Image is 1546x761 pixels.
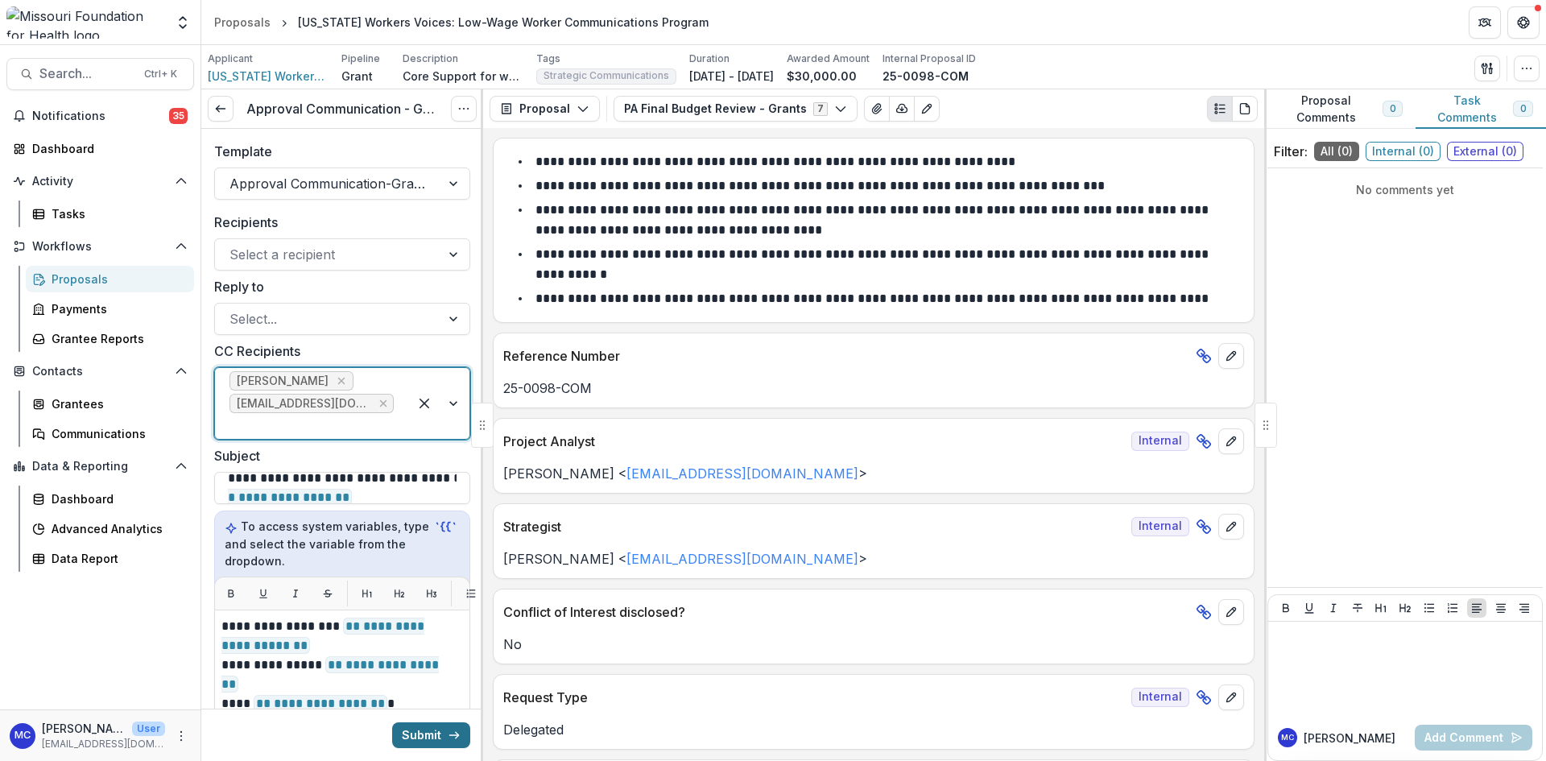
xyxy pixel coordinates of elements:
[6,358,194,384] button: Open Contacts
[1218,343,1244,369] button: edit
[392,722,470,748] button: Submit
[787,52,870,66] p: Awarded Amount
[1416,89,1546,129] button: Task Comments
[32,240,168,254] span: Workflows
[503,464,1244,483] p: [PERSON_NAME] < >
[1274,181,1536,198] p: No comments yet
[490,96,600,122] button: Proposal
[32,140,181,157] div: Dashboard
[52,271,181,287] div: Proposals
[214,14,271,31] div: Proposals
[6,58,194,90] button: Search...
[403,52,458,66] p: Description
[26,325,194,352] a: Grantee Reports
[169,108,188,124] span: 35
[1207,96,1233,122] button: Plaintext view
[1304,730,1395,747] p: [PERSON_NAME]
[1366,142,1441,161] span: Internal ( 0 )
[26,420,194,447] a: Communications
[42,737,165,751] p: [EMAIL_ADDRESS][DOMAIN_NAME]
[1469,6,1501,39] button: Partners
[1507,6,1540,39] button: Get Help
[172,6,194,39] button: Open entity switcher
[214,341,461,361] label: CC Recipients
[536,52,560,66] p: Tags
[315,581,341,606] button: Strikethrough
[52,520,181,537] div: Advanced Analytics
[214,142,461,161] label: Template
[1395,598,1415,618] button: Heading 2
[39,66,134,81] span: Search...
[503,720,1244,739] p: Delegated
[503,549,1244,569] p: [PERSON_NAME] < >
[1447,142,1523,161] span: External ( 0 )
[914,96,940,122] button: Edit as form
[42,720,126,737] p: [PERSON_NAME]
[141,65,180,83] div: Ctrl + K
[341,68,373,85] p: Grant
[1300,598,1319,618] button: Underline
[214,277,461,296] label: Reply to
[6,103,194,129] button: Notifications35
[26,391,194,417] a: Grantees
[1264,89,1416,129] button: Proposal Comments
[52,205,181,222] div: Tasks
[1274,142,1308,161] p: Filter:
[26,545,194,572] a: Data Report
[386,581,412,606] button: H2
[26,486,194,512] a: Dashboard
[208,52,253,66] p: Applicant
[26,515,194,542] a: Advanced Analytics
[218,581,244,606] button: Bold
[333,373,349,389] div: Remove jean
[1467,598,1486,618] button: Align Left
[354,581,380,606] button: H1
[614,96,858,122] button: PA Final Budget Review - Grants7
[52,550,181,567] div: Data Report
[503,432,1125,451] p: Project Analyst
[1131,432,1189,451] span: Internal
[52,300,181,317] div: Payments
[1415,725,1532,751] button: Add Comment
[1281,734,1294,742] div: Molly Crisp
[52,395,181,412] div: Grantees
[208,68,329,85] span: [US_STATE] Workers Center
[883,68,969,85] p: 25-0098-COM
[689,52,730,66] p: Duration
[32,365,168,378] span: Contacts
[214,446,461,465] label: Subject
[1232,96,1258,122] button: PDF view
[237,374,329,388] span: [PERSON_NAME]
[250,581,276,606] button: Underline
[503,602,1189,622] p: Conflict of Interest disclosed?
[1420,598,1439,618] button: Bullet List
[451,96,477,122] button: Options
[419,581,444,606] button: H3
[503,688,1125,707] p: Request Type
[1218,514,1244,540] button: edit
[458,581,484,606] button: List
[208,10,715,34] nav: breadcrumb
[689,68,774,85] p: [DATE] - [DATE]
[214,213,461,232] label: Recipients
[208,10,277,34] a: Proposals
[1390,103,1395,114] span: 0
[503,346,1189,366] p: Reference Number
[1515,598,1534,618] button: Align Right
[1314,142,1359,161] span: All ( 0 )
[1131,517,1189,536] span: Internal
[52,490,181,507] div: Dashboard
[52,425,181,442] div: Communications
[172,726,191,746] button: More
[298,14,709,31] div: [US_STATE] Workers Voices: Low-Wage Worker Communications Program
[1218,428,1244,454] button: edit
[787,68,857,85] p: $30,000.00
[1218,599,1244,625] button: edit
[225,518,460,569] p: To access system variables, type and select the variable from the dropdown.
[32,110,169,123] span: Notifications
[246,101,438,117] h3: Approval Communication - Grant
[6,6,165,39] img: Missouri Foundation for Health logo
[26,266,194,292] a: Proposals
[432,519,460,536] code: `{{`
[32,460,168,474] span: Data & Reporting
